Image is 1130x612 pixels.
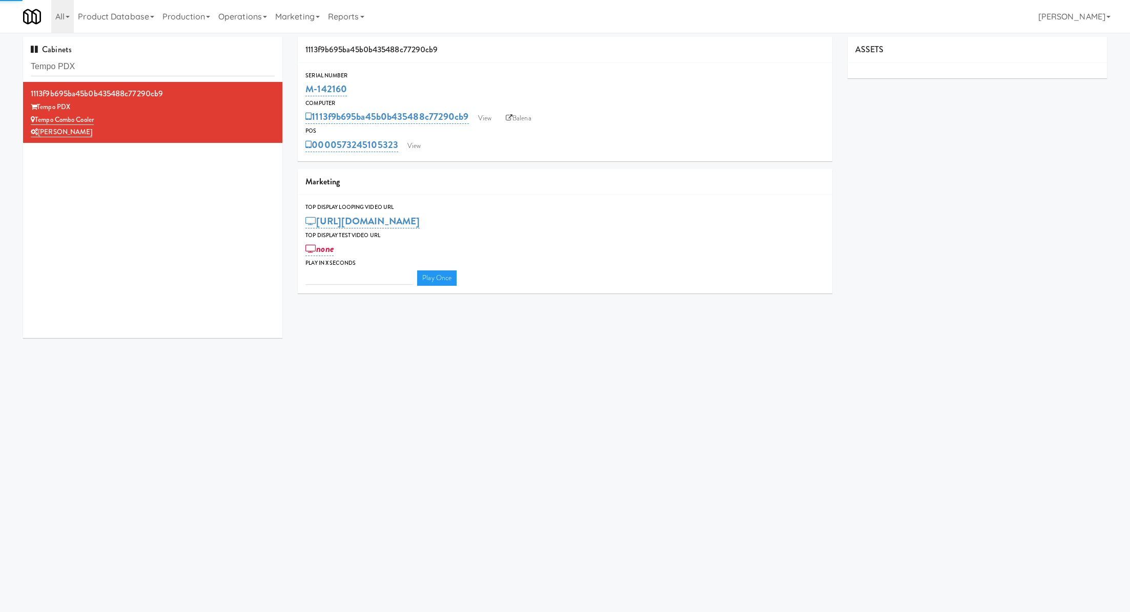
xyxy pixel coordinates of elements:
[417,270,457,286] a: Play Once
[501,111,537,126] a: Balena
[402,138,426,154] a: View
[31,101,275,114] div: Tempo PDX
[305,242,334,256] a: none
[23,82,282,143] li: 1113f9b695ba45b0b435488c77290cb9Tempo PDX Tempo Combo Cooler[PERSON_NAME]
[305,71,824,81] div: Serial Number
[855,44,884,55] span: ASSETS
[23,8,41,26] img: Micromart
[473,111,497,126] a: View
[31,57,275,76] input: Search cabinets
[31,86,275,101] div: 1113f9b695ba45b0b435488c77290cb9
[31,127,92,137] a: [PERSON_NAME]
[305,138,398,152] a: 0000573245105323
[305,98,824,109] div: Computer
[31,115,94,125] a: Tempo Combo Cooler
[305,230,824,241] div: Top Display Test Video Url
[305,214,420,228] a: [URL][DOMAIN_NAME]
[305,202,824,213] div: Top Display Looping Video Url
[31,44,72,55] span: Cabinets
[305,176,340,187] span: Marketing
[298,37,832,63] div: 1113f9b695ba45b0b435488c77290cb9
[305,110,468,124] a: 1113f9b695ba45b0b435488c77290cb9
[305,258,824,268] div: Play in X seconds
[305,82,347,96] a: M-142160
[305,126,824,136] div: POS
